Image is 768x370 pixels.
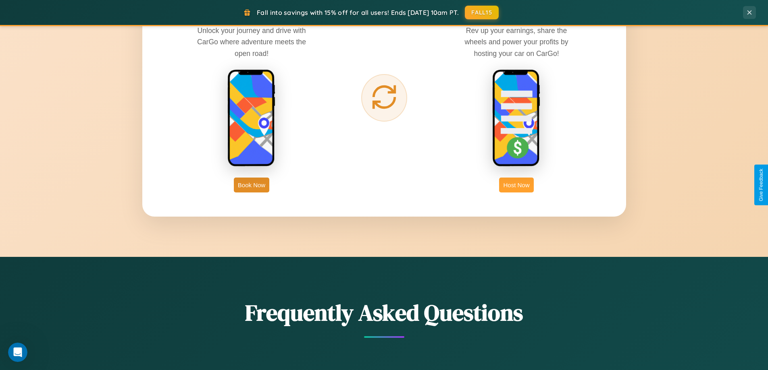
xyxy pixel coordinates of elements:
h2: Frequently Asked Questions [142,297,626,328]
div: Give Feedback [758,169,764,201]
iframe: Intercom live chat [8,343,27,362]
span: Fall into savings with 15% off for all users! Ends [DATE] 10am PT. [257,8,459,17]
button: FALL15 [465,6,499,19]
img: rent phone [227,69,276,167]
img: host phone [492,69,541,167]
p: Rev up your earnings, share the wheels and power your profits by hosting your car on CarGo! [456,25,577,59]
p: Unlock your journey and drive with CarGo where adventure meets the open road! [191,25,312,59]
button: Book Now [234,178,269,192]
button: Host Now [499,178,533,192]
